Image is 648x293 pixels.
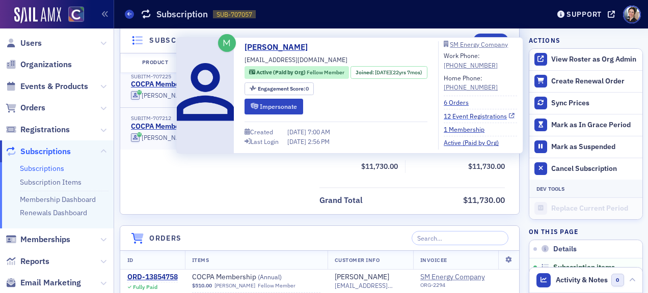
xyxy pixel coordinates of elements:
button: Mark as In Grace Period [529,114,642,136]
a: Reports [6,256,49,267]
button: Sync Prices [529,92,642,114]
span: Details [553,245,577,254]
input: Search… [412,231,509,245]
span: Engagement Score : [258,85,306,92]
h1: Subscription [156,8,208,20]
span: Orders [20,102,45,113]
div: ORG-2294 [420,282,513,292]
span: Users [20,38,42,49]
span: Grand Total [319,194,366,207]
a: Events & Products [6,81,88,92]
span: [EMAIL_ADDRESS][DOMAIN_NAME] [335,282,406,289]
div: [PERSON_NAME] [142,92,191,99]
a: [PERSON_NAME] [131,133,191,142]
div: 0 [258,86,309,92]
a: COCPA Membership(Annual) [131,80,224,89]
img: SailAMX [68,7,84,22]
a: [PERSON_NAME] [131,91,191,100]
h4: On this page [529,227,643,236]
a: 1 Membership [444,125,492,134]
span: Registrations [20,124,70,135]
span: Profile [623,6,641,23]
button: Edit [473,34,508,48]
a: Orders [6,102,45,113]
span: Email Marketing [20,277,81,288]
div: Work Phone: [444,51,498,70]
a: COCPA Membership(Annual) [131,122,224,131]
span: SUB-707057 [217,10,252,19]
div: SUBITM-707212 [131,115,291,122]
div: Engagement Score: 0 [245,82,314,95]
a: Renewals Dashboard [20,208,87,217]
button: Cancel Subscription [529,158,642,180]
div: SM Energy Company [450,42,508,47]
span: 0 [611,274,624,286]
a: 12 Event Registrations [444,111,515,121]
a: Email Marketing [6,277,81,288]
div: Last Login [251,139,279,144]
span: Subscription items [553,263,615,272]
div: Product [135,59,298,67]
div: Sync Prices [551,99,637,108]
span: Items [192,256,209,263]
span: COCPA Membership [192,273,320,282]
a: Active (Paid by Org) Fellow Member [249,69,344,77]
span: Fellow Member [307,69,344,76]
a: SM Energy Company [444,41,517,47]
a: Registrations [6,124,70,135]
span: Organizations [20,59,72,70]
div: Mark as In Grace Period [551,121,637,130]
a: Active (Paid by Org) [444,138,506,147]
a: Organizations [6,59,72,70]
img: SailAMX [14,7,61,23]
span: 2:56 PM [308,137,330,145]
button: Impersonate [245,99,303,114]
a: [PHONE_NUMBER] [444,82,498,92]
span: Invoicee [420,256,447,263]
button: View Roster as Org Admin [551,55,636,64]
div: Fellow Member [131,133,291,143]
div: Fully Paid [133,284,157,290]
div: [PHONE_NUMBER] [444,61,498,70]
span: [DATE] [287,128,308,136]
span: Customer Info [335,256,380,263]
button: View Roster as Org Admin [529,49,642,70]
span: 7:00 AM [308,128,330,136]
a: Subscriptions [6,146,71,157]
div: (22yrs 7mos) [375,69,422,77]
span: Dev Tools [536,185,564,192]
span: SM Energy Company [420,273,513,282]
span: $11,730.00 [468,162,505,171]
h4: Subscription items [149,36,238,46]
div: Grand Total [319,194,363,207]
div: [PERSON_NAME] [142,134,191,141]
span: ID [127,256,133,263]
a: [PERSON_NAME] [214,282,255,289]
h4: Orders [149,233,181,244]
span: Memberships [20,234,70,245]
div: Home Phone: [444,73,498,92]
div: Fellow Member [258,282,295,289]
a: Subscriptions [20,164,64,173]
div: Fellow Member [131,91,291,101]
span: Activity & Notes [556,275,608,285]
span: $11,730.00 [463,195,505,205]
div: Support [566,10,602,19]
div: ORD-13854758 [127,273,178,282]
span: Joined : [356,69,375,77]
div: SUBITM-707225 [131,73,291,80]
span: ( Annual ) [258,273,282,281]
div: Created [250,129,273,135]
span: Active (Paid by Org) [256,69,307,76]
a: Users [6,38,42,49]
span: Reports [20,256,49,267]
div: Joined: 2003-01-31 00:00:00 [350,66,427,79]
a: Memberships [6,234,70,245]
a: [PERSON_NAME] [335,273,389,282]
a: Subscription Items [20,178,82,187]
a: Membership Dashboard [20,195,96,204]
span: $11,730.00 [361,162,398,171]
